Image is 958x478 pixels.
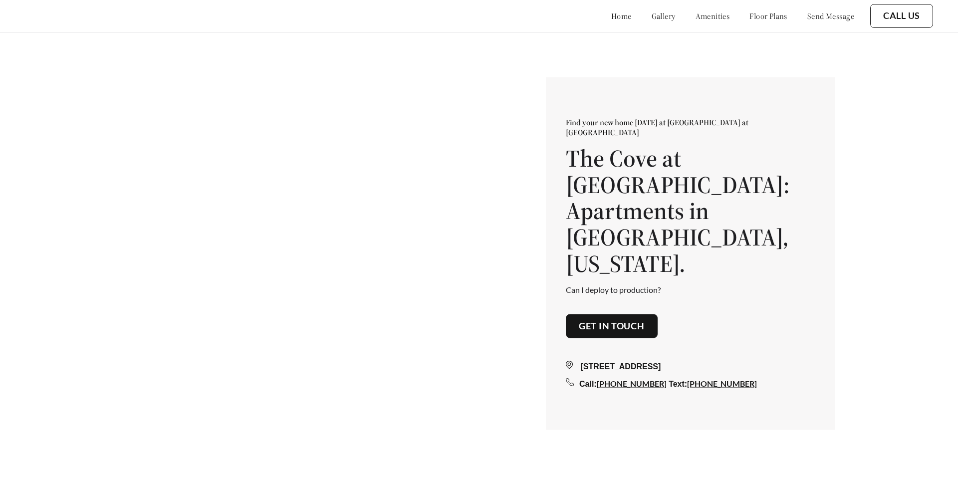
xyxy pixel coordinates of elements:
div: [STREET_ADDRESS] [566,360,815,372]
a: [PHONE_NUMBER] [597,378,667,388]
p: Can I deploy to production? [566,284,815,294]
a: [PHONE_NUMBER] [687,378,757,388]
span: Call: [579,379,597,388]
a: amenities [696,11,730,21]
a: home [611,11,632,21]
h1: The Cove at [GEOGRAPHIC_DATA]: Apartments in [GEOGRAPHIC_DATA], [US_STATE]. [566,145,815,276]
a: send message [807,11,854,21]
a: Call Us [883,10,920,21]
button: Call Us [870,4,933,28]
button: Get in touch [566,314,658,338]
a: gallery [652,11,676,21]
a: floor plans [749,11,787,21]
span: Text: [669,379,687,388]
p: Find your new home [DATE] at [GEOGRAPHIC_DATA] at [GEOGRAPHIC_DATA] [566,117,815,137]
a: Get in touch [579,321,645,332]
